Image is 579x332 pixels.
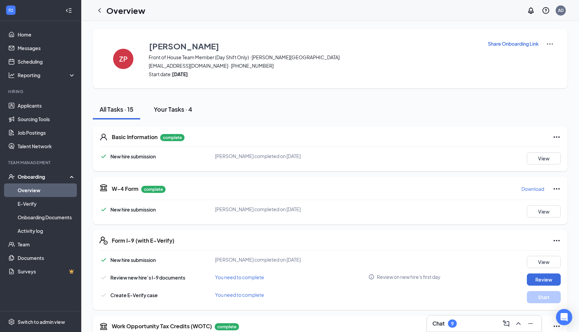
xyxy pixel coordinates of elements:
[553,185,561,193] svg: Ellipses
[18,251,76,265] a: Documents
[149,71,479,78] span: Start date:
[100,256,108,264] svg: Checkmark
[432,320,445,327] h3: Chat
[7,7,14,14] svg: WorkstreamLogo
[542,6,550,15] svg: QuestionInfo
[215,257,301,263] span: [PERSON_NAME] completed on [DATE]
[18,112,76,126] a: Sourcing Tools
[110,257,156,263] span: New hire submission
[100,322,108,330] svg: TaxGovernmentIcon
[95,6,104,15] svg: ChevronLeft
[18,265,76,278] a: SurveysCrown
[527,291,561,303] button: Start
[18,139,76,153] a: Talent Network
[488,40,539,47] p: Share Onboarding Link
[546,40,554,48] img: More Actions
[18,318,65,325] div: Switch to admin view
[215,206,301,212] span: [PERSON_NAME] completed on [DATE]
[100,205,108,214] svg: Checkmark
[18,211,76,224] a: Onboarding Documents
[149,40,479,52] button: [PERSON_NAME]
[18,173,70,180] div: Onboarding
[110,274,185,281] span: Review new hire’s I-9 documents
[100,133,108,141] svg: User
[172,71,188,77] strong: [DATE]
[18,99,76,112] a: Applicants
[553,133,561,141] svg: Ellipses
[215,274,264,280] span: You need to complete
[8,160,74,165] div: Team Management
[18,41,76,55] a: Messages
[527,319,535,328] svg: Minimize
[18,28,76,41] a: Home
[514,319,522,328] svg: ChevronUp
[451,321,454,327] div: 9
[106,5,145,16] h1: Overview
[8,173,15,180] svg: UserCheck
[8,318,15,325] svg: Settings
[65,7,72,14] svg: Collapse
[501,318,512,329] button: ComposeMessage
[149,62,479,69] span: [EMAIL_ADDRESS][DOMAIN_NAME] · [PHONE_NUMBER]
[110,153,156,159] span: New hire submission
[141,186,166,193] p: complete
[100,152,108,160] svg: Checkmark
[112,185,138,193] h5: W-4 Form
[488,40,539,47] button: Share Onboarding Link
[215,292,264,298] span: You need to complete
[106,40,140,78] button: ZP
[527,205,561,218] button: View
[154,105,192,113] div: Your Tasks · 4
[215,153,301,159] span: [PERSON_NAME] completed on [DATE]
[149,54,479,61] span: Front of House Team Member (Day Shift Only) · [PERSON_NAME][GEOGRAPHIC_DATA]
[100,273,108,282] svg: Checkmark
[160,134,185,141] p: complete
[100,105,133,113] div: All Tasks · 15
[525,318,536,329] button: Minimize
[112,323,212,330] h5: Work Opportunity Tax Credits (WOTC)
[110,206,156,213] span: New hire submission
[527,152,561,164] button: View
[100,237,108,245] svg: FormI9EVerifyIcon
[18,197,76,211] a: E-Verify
[119,57,128,61] h4: ZP
[527,273,561,286] button: Review
[18,238,76,251] a: Team
[513,318,524,329] button: ChevronUp
[149,40,219,52] h3: [PERSON_NAME]
[368,274,374,280] svg: Info
[112,133,157,141] h5: Basic Information
[8,89,74,94] div: Hiring
[553,322,561,330] svg: Ellipses
[100,183,108,192] svg: TaxGovernmentIcon
[377,273,441,280] span: Review on new hire's first day
[112,237,174,244] h5: Form I-9 (with E-Verify)
[18,72,76,79] div: Reporting
[215,323,239,330] p: complete
[18,126,76,139] a: Job Postings
[18,183,76,197] a: Overview
[558,7,564,13] div: AD
[100,291,108,299] svg: Checkmark
[556,309,572,325] div: Open Intercom Messenger
[521,185,544,192] p: Download
[521,183,544,194] button: Download
[18,55,76,68] a: Scheduling
[8,72,15,79] svg: Analysis
[553,237,561,245] svg: Ellipses
[18,224,76,238] a: Activity log
[502,319,510,328] svg: ComposeMessage
[110,292,158,298] span: Create E-Verify case
[527,6,535,15] svg: Notifications
[527,256,561,268] button: View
